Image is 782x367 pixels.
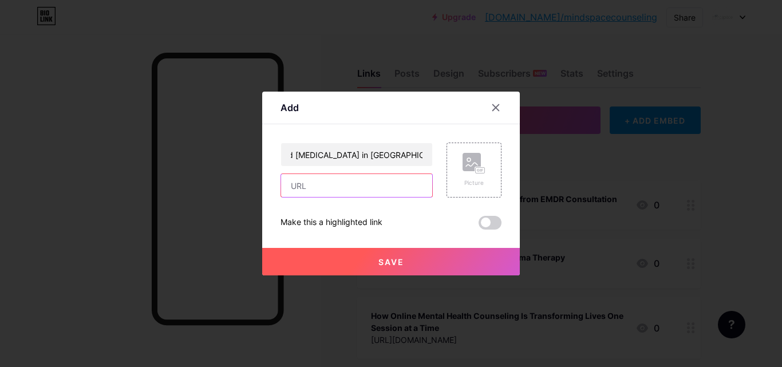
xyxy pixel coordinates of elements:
[281,143,432,166] input: Title
[378,257,404,267] span: Save
[281,101,299,115] div: Add
[281,216,382,230] div: Make this a highlighted link
[281,174,432,197] input: URL
[262,248,520,275] button: Save
[463,179,485,187] div: Picture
